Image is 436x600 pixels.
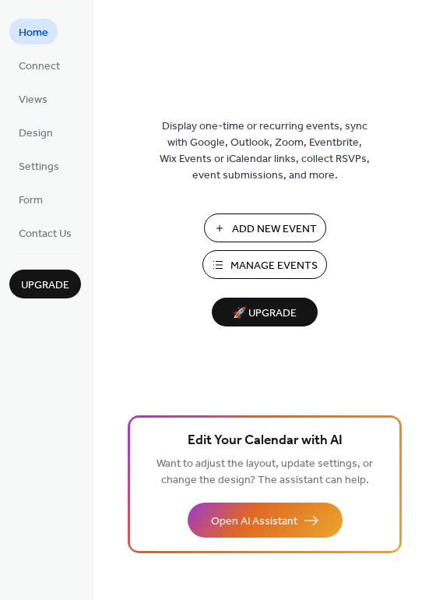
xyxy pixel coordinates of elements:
[156,454,373,491] span: Want to adjust the layout, update settings, or change the design? The assistant can help.
[19,58,60,75] span: Connect
[19,25,48,41] span: Home
[9,52,69,78] a: Connect
[211,514,297,530] span: Open AI Assistant
[19,226,72,242] span: Contact Us
[9,119,62,145] a: Design
[19,125,53,142] span: Design
[21,277,69,294] span: Upgrade
[9,186,52,212] a: Form
[9,220,81,245] a: Contact Us
[232,221,317,238] span: Add New Event
[9,153,69,178] a: Settings
[19,159,59,175] span: Settings
[202,250,327,279] button: Manage Events
[188,430,343,452] span: Edit Your Calendar with AI
[9,19,58,44] a: Home
[19,92,47,108] span: Views
[160,118,370,184] span: Display one-time or recurring events, sync with Google, Outlook, Zoom, Eventbrite, Wix Events or ...
[188,503,343,538] button: Open AI Assistant
[9,86,57,111] a: Views
[19,192,43,209] span: Form
[9,270,81,298] button: Upgrade
[212,298,318,326] button: 🚀 Upgrade
[230,258,318,274] span: Manage Events
[204,214,326,242] button: Add New Event
[221,303,308,324] span: 🚀 Upgrade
